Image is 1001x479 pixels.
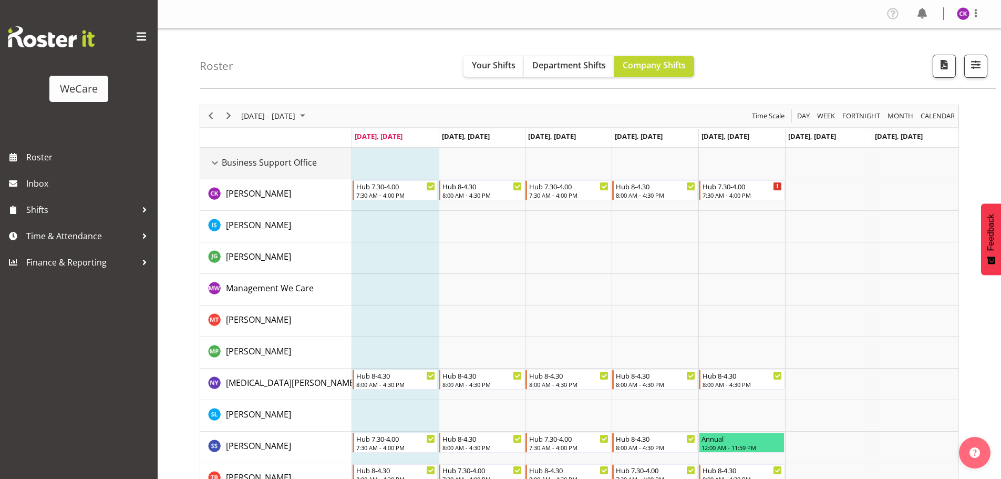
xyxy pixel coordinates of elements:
[200,337,352,369] td: Millie Pumphrey resource
[532,59,606,71] span: Department Shifts
[442,131,490,141] span: [DATE], [DATE]
[356,465,436,475] div: Hub 8-4.30
[442,191,522,199] div: 8:00 AM - 4:30 PM
[200,211,352,242] td: Isabel Simcox resource
[701,433,782,444] div: Annual
[703,191,782,199] div: 7:30 AM - 4:00 PM
[614,56,694,77] button: Company Shifts
[226,282,314,294] a: Management We Care
[616,191,695,199] div: 8:00 AM - 4:30 PM
[442,433,522,444] div: Hub 8-4.30
[751,109,786,123] span: Time Scale
[919,109,957,123] button: Month
[8,26,95,47] img: Rosterit website logo
[439,180,524,200] div: Chloe Kim"s event - Hub 8-4.30 Begin From Tuesday, October 7, 2025 at 8:00:00 AM GMT+13:00 Ends A...
[616,465,695,475] div: Hub 7.30-4.00
[981,203,1001,275] button: Feedback - Show survey
[816,109,836,123] span: Week
[200,274,352,305] td: Management We Care resource
[529,443,608,452] div: 7:30 AM - 4:00 PM
[226,188,291,199] span: [PERSON_NAME]
[525,180,611,200] div: Chloe Kim"s event - Hub 7.30-4.00 Begin From Wednesday, October 8, 2025 at 7:30:00 AM GMT+13:00 E...
[612,180,698,200] div: Chloe Kim"s event - Hub 8-4.30 Begin From Thursday, October 9, 2025 at 8:00:00 AM GMT+13:00 Ends ...
[226,440,291,452] span: [PERSON_NAME]
[699,180,785,200] div: Chloe Kim"s event - Hub 7.30-4.00 Begin From Friday, October 10, 2025 at 7:30:00 AM GMT+13:00 End...
[796,109,812,123] button: Timeline Day
[226,250,291,263] a: [PERSON_NAME]
[226,440,291,452] a: [PERSON_NAME]
[200,305,352,337] td: Michelle Thomas resource
[529,380,608,389] div: 8:00 AM - 4:30 PM
[612,433,698,453] div: Savita Savita"s event - Hub 8-4.30 Begin From Thursday, October 9, 2025 at 8:00:00 AM GMT+13:00 E...
[525,433,611,453] div: Savita Savita"s event - Hub 7.30-4.00 Begin From Wednesday, October 8, 2025 at 7:30:00 AM GMT+13:...
[26,149,152,165] span: Roster
[353,180,438,200] div: Chloe Kim"s event - Hub 7.30-4.00 Begin From Monday, October 6, 2025 at 7:30:00 AM GMT+13:00 Ends...
[841,109,882,123] button: Fortnight
[200,60,233,72] h4: Roster
[60,81,98,97] div: WeCare
[442,465,522,475] div: Hub 7.30-4.00
[26,254,137,270] span: Finance & Reporting
[442,181,522,191] div: Hub 8-4.30
[463,56,524,77] button: Your Shifts
[933,55,956,78] button: Download a PDF of the roster according to the set date range.
[356,443,436,452] div: 7:30 AM - 4:00 PM
[226,408,291,421] a: [PERSON_NAME]
[524,56,614,77] button: Department Shifts
[26,176,152,191] span: Inbox
[699,370,785,390] div: Nikita Yates"s event - Hub 8-4.30 Begin From Friday, October 10, 2025 at 8:00:00 AM GMT+13:00 End...
[699,433,785,453] div: Savita Savita"s event - Annual Begin From Friday, October 10, 2025 at 12:00:00 AM GMT+13:00 Ends ...
[226,376,357,389] a: [MEDICAL_DATA][PERSON_NAME]
[200,148,352,179] td: Business Support Office resource
[442,370,522,381] div: Hub 8-4.30
[226,251,291,262] span: [PERSON_NAME]
[439,370,524,390] div: Nikita Yates"s event - Hub 8-4.30 Begin From Tuesday, October 7, 2025 at 8:00:00 AM GMT+13:00 End...
[226,377,357,389] span: [MEDICAL_DATA][PERSON_NAME]
[986,214,996,251] span: Feedback
[616,380,695,389] div: 8:00 AM - 4:30 PM
[701,443,782,452] div: 12:00 AM - 11:59 PM
[439,433,524,453] div: Savita Savita"s event - Hub 8-4.30 Begin From Tuesday, October 7, 2025 at 8:00:00 AM GMT+13:00 En...
[703,181,782,191] div: Hub 7.30-4.00
[200,369,352,400] td: Nikita Yates resource
[356,380,436,389] div: 8:00 AM - 4:30 PM
[226,219,291,231] span: [PERSON_NAME]
[226,187,291,200] a: [PERSON_NAME]
[26,228,137,244] span: Time & Attendance
[472,59,515,71] span: Your Shifts
[703,465,782,475] div: Hub 8-4.30
[788,131,836,141] span: [DATE], [DATE]
[202,105,220,127] div: previous period
[529,465,608,475] div: Hub 8-4.30
[226,345,291,358] a: [PERSON_NAME]
[969,447,980,458] img: help-xxl-2.png
[222,156,317,169] span: Business Support Office
[623,59,686,71] span: Company Shifts
[226,314,291,325] span: [PERSON_NAME]
[616,433,695,444] div: Hub 8-4.30
[703,380,782,389] div: 8:00 AM - 4:30 PM
[356,370,436,381] div: Hub 8-4.30
[356,433,436,444] div: Hub 7.30-4.00
[356,181,436,191] div: Hub 7.30-4.00
[701,131,749,141] span: [DATE], [DATE]
[200,242,352,274] td: Janine Grundler resource
[920,109,956,123] span: calendar
[442,443,522,452] div: 8:00 AM - 4:30 PM
[529,370,608,381] div: Hub 8-4.30
[529,181,608,191] div: Hub 7.30-4.00
[964,55,987,78] button: Filter Shifts
[528,131,576,141] span: [DATE], [DATE]
[226,313,291,326] a: [PERSON_NAME]
[200,179,352,211] td: Chloe Kim resource
[796,109,811,123] span: Day
[816,109,837,123] button: Timeline Week
[238,105,312,127] div: October 06 - 12, 2025
[616,370,695,381] div: Hub 8-4.30
[353,370,438,390] div: Nikita Yates"s event - Hub 8-4.30 Begin From Monday, October 6, 2025 at 8:00:00 AM GMT+13:00 Ends...
[529,433,608,444] div: Hub 7.30-4.00
[957,7,969,20] img: chloe-kim10479.jpg
[616,443,695,452] div: 8:00 AM - 4:30 PM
